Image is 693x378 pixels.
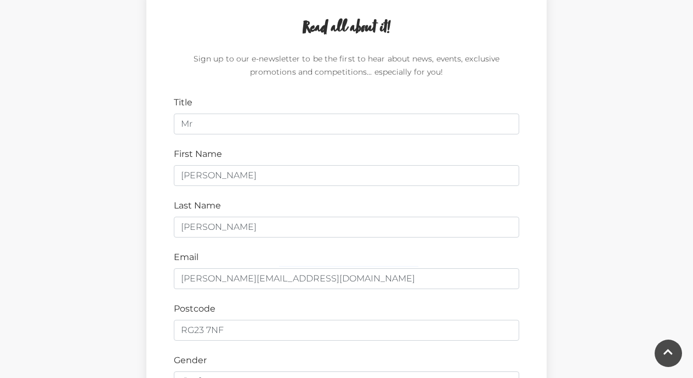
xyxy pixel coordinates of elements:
h2: Read all about it! [174,18,519,39]
label: Title [174,96,192,109]
label: Gender [174,354,207,367]
label: Email [174,251,198,264]
label: First Name [174,148,222,161]
label: Postcode [174,302,215,315]
p: Sign up to our e-newsletter to be the first to hear about news, events, exclusive promotions and ... [174,52,519,83]
label: Last Name [174,199,221,212]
